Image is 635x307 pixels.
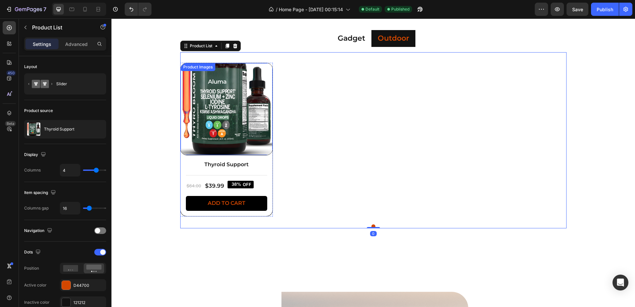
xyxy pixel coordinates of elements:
div: Slider [56,76,97,92]
div: Beta [5,121,16,126]
button: Save [567,3,588,16]
div: Display [24,150,47,159]
div: Layout [24,64,37,70]
div: 450 [6,70,16,76]
p: Settings [33,41,51,48]
span: Default [365,6,379,12]
div: 0 [259,212,265,218]
div: Active color [24,282,47,288]
div: Open Intercom Messenger [613,275,628,290]
div: Columns [24,167,41,173]
div: Position [24,265,39,271]
div: Item spacing [24,188,57,197]
div: 38% [119,162,130,169]
p: Advanced [65,41,88,48]
p: Product List [32,23,88,31]
p: Thyroid Support [44,127,74,132]
div: Product source [24,108,53,114]
span: Save [572,7,583,12]
div: Publish [597,6,613,13]
div: Product List [77,24,102,30]
div: Navigation [24,226,54,235]
div: 121212 [73,300,105,306]
div: D44700 [73,283,105,288]
button: 7 [3,3,49,16]
p: 7 [43,5,46,13]
iframe: Design area [111,19,635,307]
img: product feature img [27,123,40,136]
span: Home Page - [DATE] 00:15:14 [279,6,343,13]
button: Dot [260,206,264,210]
span: Published [391,6,409,12]
div: Undo/Redo [125,3,151,16]
div: Add to cart [96,181,134,188]
div: OFF [130,162,141,170]
div: Dots [24,248,42,257]
input: Auto [60,164,80,176]
button: Publish [591,3,619,16]
div: Columns gap [24,205,49,211]
span: / [276,6,277,13]
button: Add to cart [74,177,156,192]
input: Auto [60,202,80,214]
div: Inactive color [24,299,50,305]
